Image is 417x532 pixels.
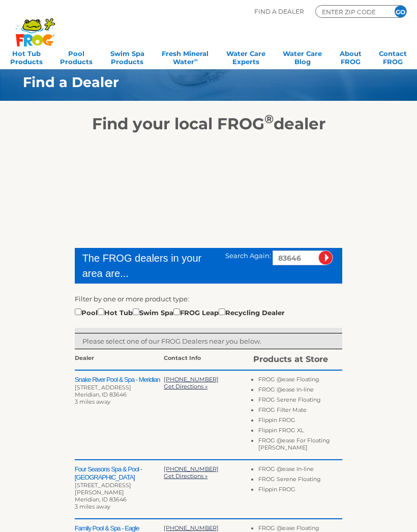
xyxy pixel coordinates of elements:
div: Meridian, ID 83646 [75,391,164,398]
p: Please select one of our FROG Dealers near you below. [82,336,335,346]
li: FROG @ease For Floating [PERSON_NAME] [258,437,343,454]
div: The FROG dealers in your area are... [82,250,213,281]
span: 3 miles away [75,503,110,510]
li: FROG @ease In-line [258,386,343,396]
a: PoolProducts [60,46,93,67]
div: Dealer [75,354,164,365]
input: Submit [318,250,333,265]
li: Flippin FROG XL [258,427,343,437]
li: FROG Serene Floating [258,396,343,406]
a: Hot TubProducts [10,46,43,67]
p: Find A Dealer [254,5,304,18]
img: Frog Products Logo [10,5,61,47]
sup: ∞ [194,57,198,63]
label: Filter by one or more product type: [75,294,189,304]
h2: Find your local FROG dealer [8,114,409,133]
span: Search Again: [225,251,271,260]
a: Fresh MineralWater∞ [162,46,208,67]
div: [STREET_ADDRESS][PERSON_NAME] [75,482,164,496]
li: Flippin FROG [258,486,343,496]
a: Water CareExperts [226,46,265,67]
li: FROG Serene Floating [258,475,343,486]
input: GO [395,6,406,17]
a: Water CareBlog [283,46,322,67]
h2: Snake River Pool & Spa - Meridian [75,376,164,384]
div: Pool Hot Tub Swim Spa FROG Leap Recycling Dealer [75,306,285,318]
div: Contact Info [164,354,253,365]
div: Products at Store [253,354,343,365]
a: [PHONE_NUMBER] [164,465,219,472]
li: FROG Filter Mate [258,406,343,416]
div: Meridian, ID 83646 [75,496,164,503]
li: FROG @ease In-line [258,465,343,475]
div: [STREET_ADDRESS] [75,384,164,391]
h2: Four Seasons Spa & Pool - [GEOGRAPHIC_DATA] [75,465,164,482]
a: [PHONE_NUMBER] [164,524,219,531]
li: FROG @ease Floating [258,376,343,386]
li: Flippin FROG [258,416,343,427]
a: AboutFROG [340,46,362,67]
a: ContactFROG [379,46,407,67]
a: Swim SpaProducts [110,46,144,67]
a: Get Directions » [164,472,207,480]
h1: Find a Dealer [23,74,369,90]
a: Get Directions » [164,383,207,390]
span: 3 miles away [75,398,110,405]
a: [PHONE_NUMBER] [164,376,219,383]
sup: ® [264,111,274,126]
